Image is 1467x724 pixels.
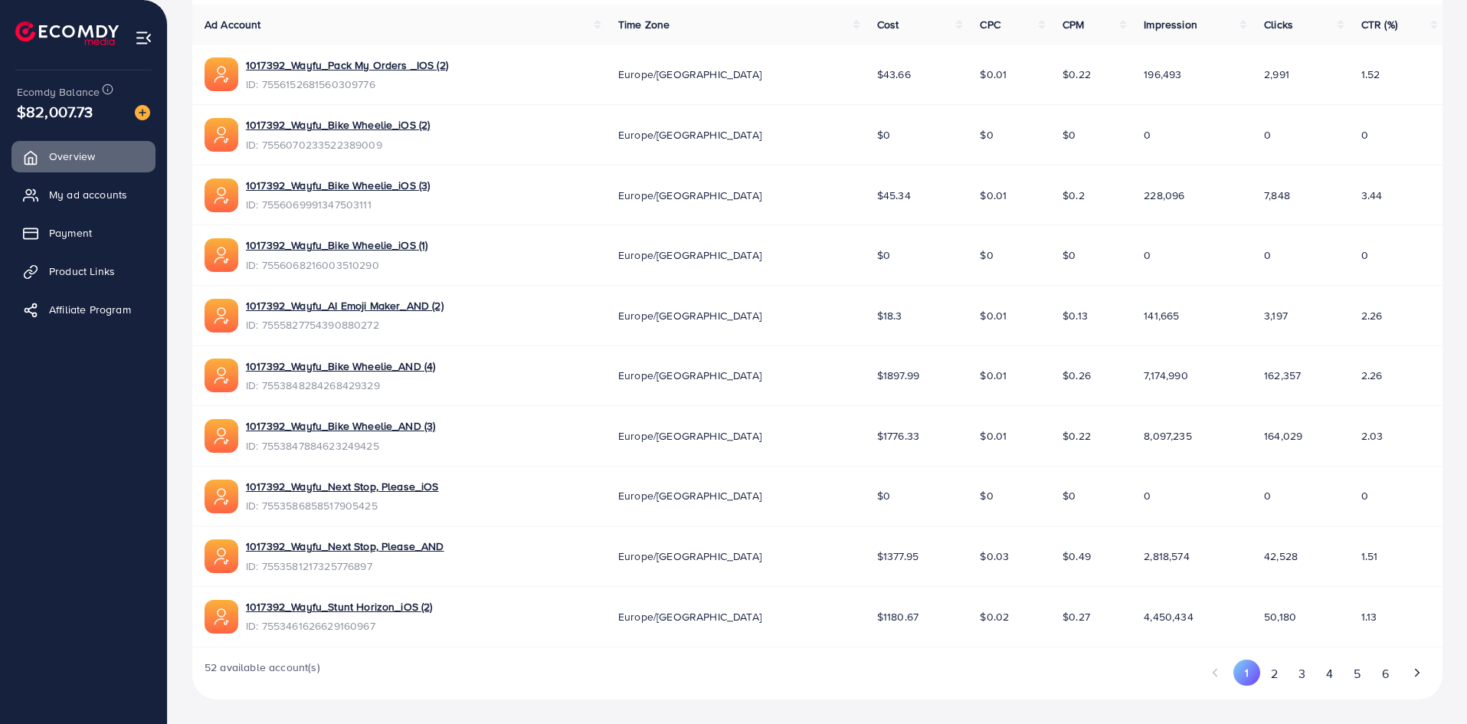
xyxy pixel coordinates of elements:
span: 0 [1361,488,1368,503]
img: ic-ads-acc.e4c84228.svg [205,480,238,513]
span: CPC [980,17,1000,32]
span: $0 [980,247,993,263]
button: Go to page 5 [1344,660,1371,688]
span: $0 [877,488,890,503]
a: 1017392_Wayfu_Next Stop, Please_iOS [246,479,439,494]
span: 4,450,434 [1144,609,1193,624]
span: $0.26 [1063,368,1091,383]
img: image [135,105,150,120]
span: $0 [877,247,890,263]
span: $45.34 [877,188,911,203]
span: $1180.67 [877,609,919,624]
a: 1017392_Wayfu_Bike Wheelie_AND (3) [246,418,435,434]
span: Europe/[GEOGRAPHIC_DATA] [618,428,761,444]
span: Europe/[GEOGRAPHIC_DATA] [618,488,761,503]
span: $0.01 [980,308,1007,323]
span: $1377.95 [877,549,919,564]
span: Europe/[GEOGRAPHIC_DATA] [618,67,761,82]
img: ic-ads-acc.e4c84228.svg [205,299,238,333]
span: 3.44 [1361,188,1383,203]
span: 2.03 [1361,428,1383,444]
span: ID: 7553848284268429329 [246,378,435,393]
span: 162,357 [1264,368,1301,383]
span: ID: 7556069991347503111 [246,197,430,212]
span: Impression [1144,17,1197,32]
span: 7,848 [1264,188,1290,203]
span: Product Links [49,264,115,279]
span: ID: 7553586858517905425 [246,498,439,513]
span: 0 [1144,127,1151,143]
a: 1017392_Wayfu_Bike Wheelie_iOS (2) [246,117,430,133]
span: 1.51 [1361,549,1378,564]
span: 2,818,574 [1144,549,1189,564]
span: ID: 7553581217325776897 [246,559,444,574]
button: Go to page 6 [1371,660,1399,688]
span: 2,991 [1264,67,1289,82]
span: Europe/[GEOGRAPHIC_DATA] [618,549,761,564]
span: $0.22 [1063,67,1091,82]
span: $0.01 [980,188,1007,203]
span: $0 [980,127,993,143]
span: Ecomdy Balance [17,84,100,100]
span: $0.01 [980,368,1007,383]
span: ID: 7555827754390880272 [246,317,444,333]
span: 228,096 [1144,188,1184,203]
img: ic-ads-acc.e4c84228.svg [205,118,238,152]
span: $0.49 [1063,549,1091,564]
a: 1017392_Wayfu_Bike Wheelie_iOS (1) [246,238,427,253]
span: 0 [1264,247,1271,263]
button: Go to page 1 [1233,660,1260,686]
img: ic-ads-acc.e4c84228.svg [205,238,238,272]
span: Payment [49,225,92,241]
img: ic-ads-acc.e4c84228.svg [205,179,238,212]
img: menu [135,29,152,47]
span: Europe/[GEOGRAPHIC_DATA] [618,609,761,624]
span: 7,174,990 [1144,368,1187,383]
span: $0 [1063,127,1076,143]
span: 2.26 [1361,308,1383,323]
span: 164,029 [1264,428,1302,444]
span: 50,180 [1264,609,1296,624]
span: 52 available account(s) [205,660,320,688]
a: Payment [11,218,156,248]
span: $0.02 [980,609,1009,624]
button: Go to page 3 [1288,660,1315,688]
span: $1897.99 [877,368,919,383]
iframe: Chat [1402,655,1456,713]
button: Go to page 4 [1316,660,1344,688]
img: logo [15,21,119,45]
span: $0.01 [980,428,1007,444]
span: ID: 7553461626629160967 [246,618,433,634]
span: 1.13 [1361,609,1377,624]
span: $0.2 [1063,188,1085,203]
span: 0 [1264,488,1271,503]
span: $18.3 [877,308,902,323]
span: 0 [1144,247,1151,263]
a: Overview [11,141,156,172]
span: ID: 7556152681560309776 [246,77,448,92]
span: Affiliate Program [49,302,131,317]
span: 0 [1361,247,1368,263]
span: $0.27 [1063,609,1090,624]
span: $0 [877,127,890,143]
span: $0.13 [1063,308,1088,323]
span: $0 [1063,488,1076,503]
img: ic-ads-acc.e4c84228.svg [205,600,238,634]
span: ID: 7556070233522389009 [246,137,430,152]
span: 0 [1361,127,1368,143]
span: 0 [1264,127,1271,143]
a: 1017392_Wayfu_Pack My Orders _IOS (2) [246,57,448,73]
span: Cost [877,17,899,32]
span: Overview [49,149,95,164]
span: Europe/[GEOGRAPHIC_DATA] [618,368,761,383]
span: 3,197 [1264,308,1288,323]
span: $43.66 [877,67,911,82]
a: Product Links [11,256,156,287]
img: ic-ads-acc.e4c84228.svg [205,419,238,453]
span: Europe/[GEOGRAPHIC_DATA] [618,308,761,323]
span: 141,665 [1144,308,1179,323]
a: 1017392_Wayfu_Stunt Horizon_iOS (2) [246,599,433,614]
span: Europe/[GEOGRAPHIC_DATA] [618,247,761,263]
span: 42,528 [1264,549,1298,564]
